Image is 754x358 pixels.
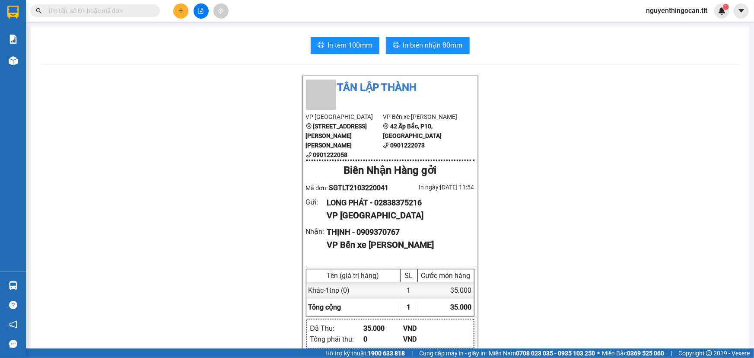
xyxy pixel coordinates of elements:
span: Cung cấp máy in - giấy in: [419,348,487,358]
button: caret-down [734,3,749,19]
span: notification [9,320,17,329]
span: message [9,340,17,348]
div: 35.000 [363,323,404,334]
strong: 0708 023 035 - 0935 103 250 [516,350,595,357]
div: Cước món hàng [420,272,472,280]
span: | [411,348,413,358]
strong: 0369 525 060 [627,350,664,357]
span: 1 [407,303,411,311]
button: printerIn tem 100mm [311,37,379,54]
span: plus [178,8,184,14]
img: warehouse-icon [9,281,18,290]
span: 1 [724,4,727,10]
div: 35.000 [418,282,474,299]
img: warehouse-icon [9,56,18,65]
button: aim [213,3,229,19]
div: Mã đơn: [306,182,390,193]
b: [STREET_ADDRESS][PERSON_NAME][PERSON_NAME] [306,123,367,149]
div: Tên (giá trị hàng) [309,272,398,280]
span: In biên nhận 80mm [403,40,463,51]
img: logo-vxr [7,6,19,19]
span: phone [383,142,389,148]
div: LONG PHÁT - 02838375216 [327,197,467,209]
span: printer [318,42,325,50]
div: Biên Nhận Hàng gởi [306,163,474,179]
div: Tổng phải thu : [310,334,363,345]
div: Đã Thu : [310,323,363,334]
span: ⚪️ [597,352,600,355]
li: VP [GEOGRAPHIC_DATA] [306,112,383,121]
b: 0901222058 [313,151,348,158]
span: caret-down [738,7,745,15]
div: Nhận : [306,226,327,237]
button: printerIn biên nhận 80mm [386,37,470,54]
span: Miền Bắc [602,348,664,358]
b: 0901222073 [390,142,425,149]
span: 35.000 [451,303,472,311]
span: Tổng cộng [309,303,341,311]
span: phone [306,152,312,158]
span: environment [383,123,389,129]
span: printer [393,42,400,50]
span: search [36,8,42,14]
span: Hỗ trợ kỹ thuật: [325,348,405,358]
li: Tân Lập Thành [306,80,474,96]
img: icon-new-feature [718,7,726,15]
div: VP Bến xe [PERSON_NAME] [327,238,467,252]
div: VND [403,323,443,334]
strong: 1900 633 818 [368,350,405,357]
span: aim [218,8,224,14]
input: Tìm tên, số ĐT hoặc mã đơn [48,6,150,16]
span: environment [306,123,312,129]
span: In tem 100mm [328,40,372,51]
div: In ngày: [DATE] 11:54 [390,182,474,192]
div: 0 [363,334,404,345]
span: file-add [198,8,204,14]
li: VP Bến xe [PERSON_NAME] [383,112,460,121]
div: Gửi : [306,197,327,208]
button: file-add [194,3,209,19]
div: VND [403,334,443,345]
span: question-circle [9,301,17,309]
div: 1 [401,282,418,299]
span: | [671,348,672,358]
img: solution-icon [9,35,18,44]
div: VP [GEOGRAPHIC_DATA] [327,209,467,222]
div: THỊNH - 0909370767 [327,226,467,238]
div: SL [403,272,415,280]
span: SGTLT2103220041 [329,184,388,192]
span: copyright [706,350,712,356]
span: nguyenthingocan.tlt [639,5,714,16]
span: Miền Nam [489,348,595,358]
b: 42 Ấp Bắc, P10, [GEOGRAPHIC_DATA] [383,123,442,139]
span: Khác - 1tnp (0) [309,286,350,294]
button: plus [173,3,188,19]
sup: 1 [723,4,729,10]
